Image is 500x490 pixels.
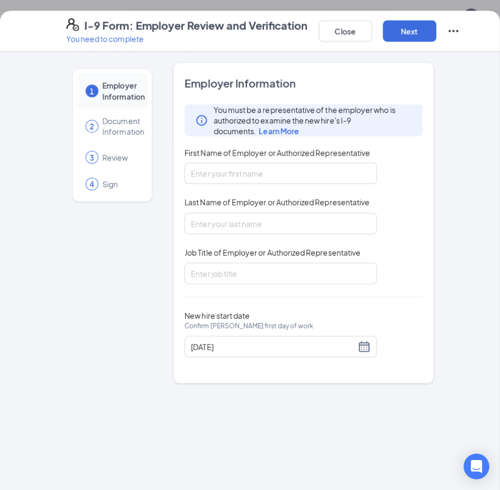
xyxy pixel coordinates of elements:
a: Learn More [256,126,299,136]
span: Review [103,152,137,163]
svg: Ellipses [447,25,460,37]
svg: Info [195,114,208,127]
div: Open Intercom Messenger [464,454,489,479]
input: Enter your first name [184,163,377,184]
input: Enter your last name [184,213,377,234]
p: You need to complete [66,33,308,44]
span: Confirm [PERSON_NAME] first day of work [184,321,313,332]
span: First Name of Employer or Authorized Representative [184,147,370,158]
h4: I-9 Form: Employer Review and Verification [84,18,308,33]
span: Learn More [259,126,299,136]
span: Document Information [103,116,144,137]
input: 08/11/2025 [191,341,356,353]
span: Sign [103,179,137,189]
span: You must be a representative of the employer who is authorized to examine the new hire's I-9 docu... [213,104,412,136]
svg: FormI9EVerifyIcon [66,18,79,31]
input: Enter job title [184,263,377,284]
button: Next [383,20,436,42]
span: Last Name of Employer or Authorized Representative [184,197,370,208]
span: 3 [90,152,94,163]
span: Job Title of Employer or Authorized Representative [184,247,360,258]
span: 1 [90,86,94,96]
button: Close [319,20,372,42]
span: 4 [90,179,94,189]
span: Employer Information [184,76,422,91]
span: New hire start date [184,310,313,342]
span: Employer Information [103,80,145,102]
span: 2 [90,121,94,132]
